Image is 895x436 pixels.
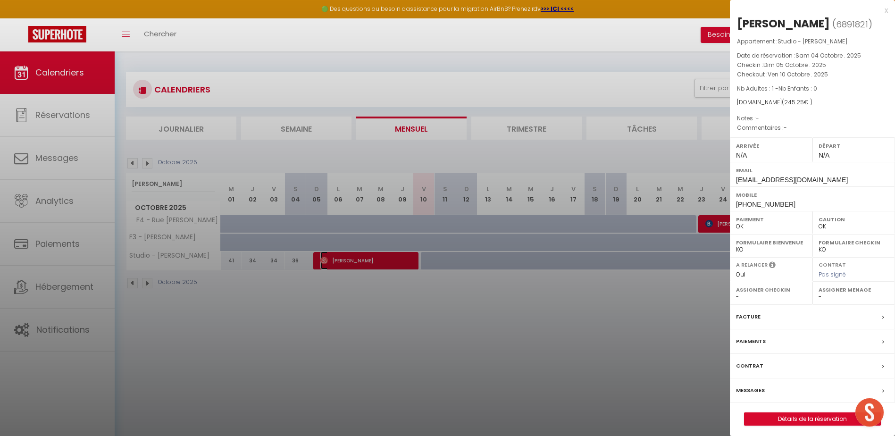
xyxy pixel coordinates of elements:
p: Appartement : [737,37,888,46]
p: Commentaires : [737,123,888,133]
p: Date de réservation : [737,51,888,60]
div: [DOMAIN_NAME] [737,98,888,107]
div: [PERSON_NAME] [737,16,830,31]
span: - [756,114,759,122]
p: Checkin : [737,60,888,70]
label: Contrat [819,261,846,267]
span: Dim 05 Octobre . 2025 [763,61,826,69]
label: Messages [736,386,765,395]
label: Caution [819,215,889,224]
p: Notes : [737,114,888,123]
div: x [730,5,888,16]
span: 245.25 [784,98,804,106]
label: Départ [819,141,889,151]
label: Mobile [736,190,889,200]
label: Facture [736,312,761,322]
p: Checkout : [737,70,888,79]
label: Formulaire Checkin [819,238,889,247]
label: Email [736,166,889,175]
span: N/A [819,151,829,159]
span: [EMAIL_ADDRESS][DOMAIN_NAME] [736,176,848,184]
span: 6891821 [836,18,868,30]
label: Assigner Checkin [736,285,806,294]
span: ( € ) [782,98,812,106]
span: Ven 10 Octobre . 2025 [768,70,828,78]
div: Ouvrir le chat [855,398,884,427]
span: ( ) [832,17,872,31]
i: Sélectionner OUI si vous souhaiter envoyer les séquences de messages post-checkout [769,261,776,271]
label: Assigner Menage [819,285,889,294]
label: Contrat [736,361,763,371]
span: Nb Enfants : 0 [778,84,817,92]
label: Arrivée [736,141,806,151]
button: Détails de la réservation [744,412,881,426]
label: Paiements [736,336,766,346]
span: Sam 04 Octobre . 2025 [795,51,861,59]
label: Paiement [736,215,806,224]
span: Nb Adultes : 1 - [737,84,817,92]
span: Studio - [PERSON_NAME] [778,37,848,45]
span: Pas signé [819,270,846,278]
label: Formulaire Bienvenue [736,238,806,247]
span: [PHONE_NUMBER] [736,201,795,208]
label: A relancer [736,261,768,269]
span: - [784,124,787,132]
a: Détails de la réservation [744,413,880,425]
span: N/A [736,151,747,159]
